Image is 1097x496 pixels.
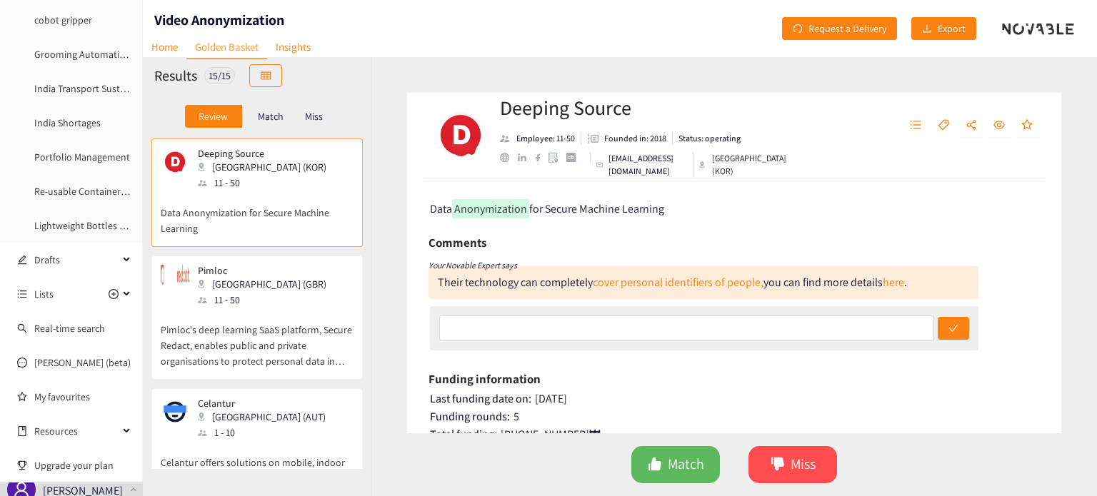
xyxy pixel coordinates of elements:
[34,14,92,26] a: cobot gripper
[430,392,1041,406] div: [DATE]
[429,260,517,270] i: Your Novable Expert says
[17,460,27,470] span: trophy
[608,152,687,178] p: [EMAIL_ADDRESS][DOMAIN_NAME]
[34,451,131,480] span: Upgrade your plan
[948,323,958,335] span: check
[535,153,548,161] a: facebook
[198,276,335,292] div: [GEOGRAPHIC_DATA] (GBR)
[452,199,529,218] mark: Anonymization
[198,265,326,276] p: Pimloc
[154,66,197,86] h2: Results
[782,17,897,40] button: redoRequest a Delivery
[1026,427,1097,496] iframe: Chat Widget
[500,93,788,122] h2: Deeping Source
[430,391,531,406] span: Last funding date on:
[986,114,1012,137] button: eye
[261,71,271,82] span: table
[198,148,326,159] p: Deeping Source
[34,82,196,95] a: India Transport Sustainability Tracking
[958,114,984,137] button: share-alt
[678,132,741,145] p: Status: operating
[566,153,584,162] a: crunchbase
[648,457,662,473] span: like
[161,308,354,369] p: Pimloc's deep learning SaaS platform, Secure Redact, enables public and private organisations to ...
[438,275,907,290] div: Their technology can completely you can find more details .
[267,36,319,58] a: Insights
[34,151,130,163] a: Portfolio Management
[198,292,335,308] div: 11 - 50
[17,289,27,299] span: unordered-list
[931,114,956,137] button: tag
[748,446,837,483] button: dislikeMiss
[500,153,518,162] a: website
[429,232,486,253] h6: Comments
[938,119,949,132] span: tag
[966,119,977,132] span: share-alt
[791,453,816,475] span: Miss
[34,383,131,411] a: My favourites
[199,111,228,122] p: Review
[186,36,267,59] a: Golden Basket
[430,409,510,424] span: Funding rounds:
[430,427,497,442] span: Total funding:
[34,322,105,335] a: Real-time search
[771,457,785,473] span: dislike
[34,116,101,129] a: India Shortages
[34,219,158,232] a: Lightweight Bottles Bundling
[143,36,186,58] a: Home
[938,21,966,36] span: Export
[198,425,334,440] div: 1 - 10
[1014,114,1040,137] button: star
[430,410,1041,424] div: 5
[34,48,176,61] a: Grooming Automatic Coil Joining
[34,185,145,198] a: Re-usable Container Seals
[305,111,323,122] p: Miss
[204,67,235,84] div: 15 / 15
[34,356,131,369] a: [PERSON_NAME] (beta)
[249,64,282,87] button: table
[993,119,1005,132] span: eye
[581,132,673,145] li: Founded in year
[198,175,335,191] div: 11 - 50
[910,119,921,132] span: unordered-list
[1021,119,1033,132] span: star
[161,148,189,176] img: Snapshot of the company's website
[793,24,803,35] span: redo
[198,159,335,175] div: [GEOGRAPHIC_DATA] (KOR)
[593,275,763,290] a: cover personal identifiers of people,
[198,398,326,409] p: Celantur
[34,280,54,308] span: Lists
[161,398,189,426] img: Snapshot of the company's website
[154,10,284,30] h1: Video Anonymization
[516,132,575,145] p: Employee: 11-50
[432,107,489,164] img: Company Logo
[430,427,1041,442] div: [PHONE_NUMBER] ₩
[430,201,452,216] span: Data
[109,289,119,299] span: plus-circle
[903,114,928,137] button: unordered-list
[668,453,704,475] span: Match
[258,111,284,122] p: Match
[673,132,741,145] li: Status
[198,409,334,425] div: [GEOGRAPHIC_DATA] (AUT)
[429,368,541,390] h6: Funding information
[161,191,354,236] p: Data Anonymization for Secure Machine Learning
[161,265,189,293] img: Snapshot of the company's website
[500,132,581,145] li: Employees
[631,446,720,483] button: likeMatch
[911,17,976,40] button: downloadExport
[34,417,119,445] span: Resources
[548,152,566,163] a: google maps
[883,275,904,290] a: here
[529,201,664,216] span: for Secure Machine Learning
[808,21,886,36] span: Request a Delivery
[922,24,932,35] span: download
[17,426,27,436] span: book
[699,152,788,178] div: [GEOGRAPHIC_DATA] (KOR)
[938,317,969,340] button: check
[17,255,27,265] span: edit
[518,153,535,162] a: linkedin
[34,246,119,274] span: Drafts
[604,132,666,145] p: Founded in: 2018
